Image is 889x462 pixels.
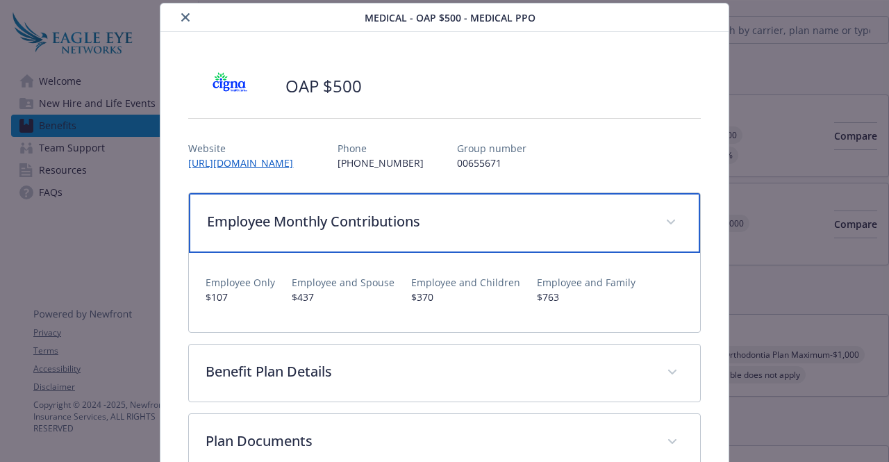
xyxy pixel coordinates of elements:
[189,193,699,253] div: Employee Monthly Contributions
[189,253,699,332] div: Employee Monthly Contributions
[457,141,526,156] p: Group number
[537,275,635,290] p: Employee and Family
[188,141,304,156] p: Website
[338,141,424,156] p: Phone
[206,290,275,304] p: $107
[206,361,649,382] p: Benefit Plan Details
[411,275,520,290] p: Employee and Children
[338,156,424,170] p: [PHONE_NUMBER]
[177,9,194,26] button: close
[206,275,275,290] p: Employee Only
[188,156,304,170] a: [URL][DOMAIN_NAME]
[189,345,699,402] div: Benefit Plan Details
[365,10,535,25] span: Medical - OAP $500 - Medical PPO
[206,431,649,452] p: Plan Documents
[292,275,394,290] p: Employee and Spouse
[188,65,272,107] img: CIGNA
[411,290,520,304] p: $370
[207,211,648,232] p: Employee Monthly Contributions
[285,74,362,98] h2: OAP $500
[537,290,635,304] p: $763
[457,156,526,170] p: 00655671
[292,290,394,304] p: $437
